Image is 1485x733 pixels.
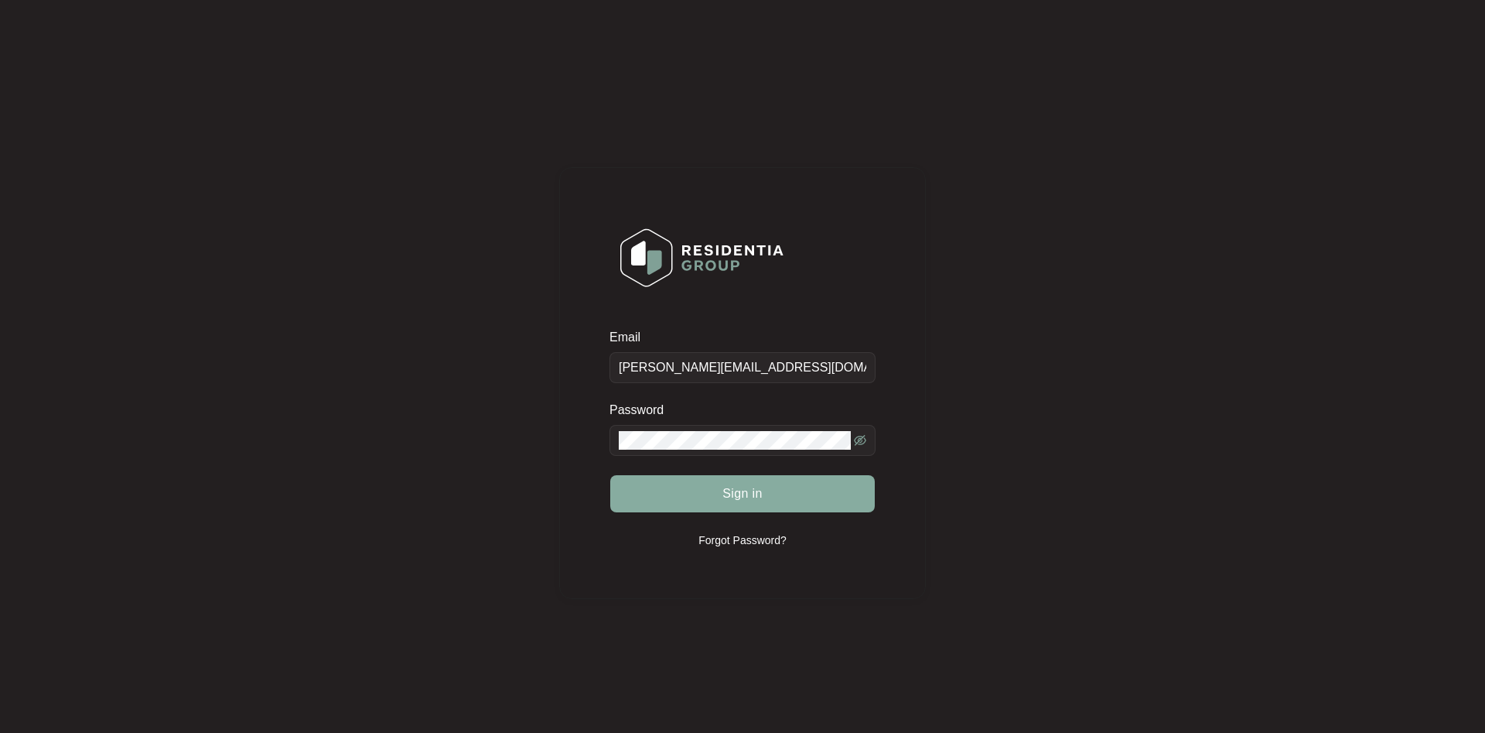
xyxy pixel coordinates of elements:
[610,475,875,512] button: Sign in
[698,533,787,548] p: Forgot Password?
[609,402,675,418] label: Password
[609,352,876,383] input: Email
[609,330,651,345] label: Email
[854,434,866,447] span: eye-invisible
[722,485,763,503] span: Sign in
[619,431,851,450] input: Password
[610,218,794,297] img: Login Logo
